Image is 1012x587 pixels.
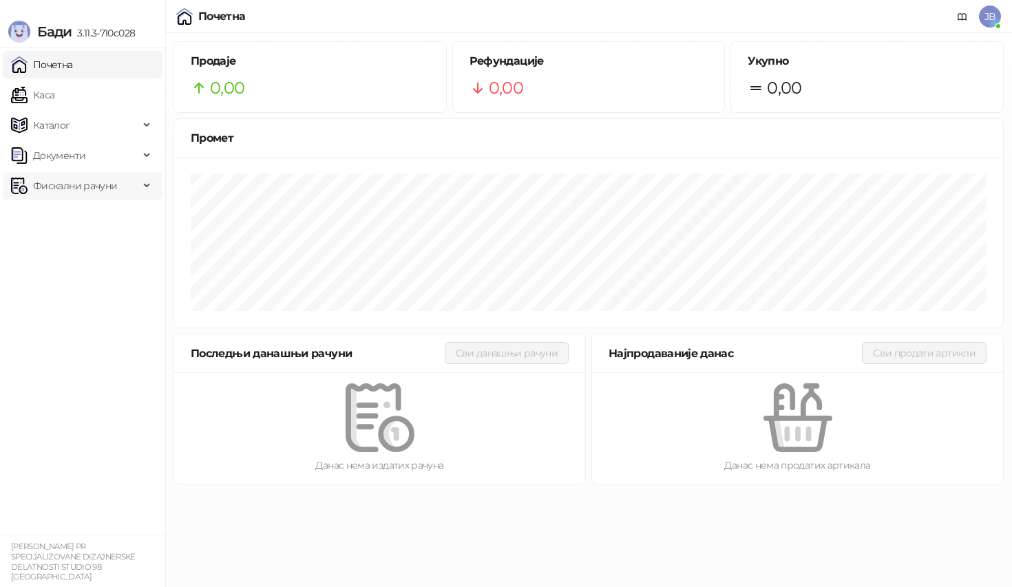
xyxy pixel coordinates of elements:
[210,75,244,101] span: 0,00
[11,81,54,109] a: Каса
[191,53,430,70] h5: Продаје
[11,542,136,581] small: [PERSON_NAME] PR SPECIJALIZOVANE DIZAJNERSKE DELATNOSTI STUDIO 98 [GEOGRAPHIC_DATA]
[470,53,708,70] h5: Рефундације
[191,129,987,147] div: Промет
[609,345,862,362] div: Најпродаваније данас
[767,75,801,101] span: 0,00
[33,172,117,200] span: Фискални рачуни
[191,345,445,362] div: Последњи данашњи рачуни
[614,458,981,473] div: Данас нема продатих артикала
[33,142,85,169] span: Документи
[489,75,523,101] span: 0,00
[979,6,1001,28] span: JB
[8,21,30,43] img: Logo
[11,51,73,78] a: Почетна
[196,458,563,473] div: Данас нема издатих рачуна
[33,111,70,139] span: Каталог
[37,23,72,40] span: Бади
[198,11,246,22] div: Почетна
[445,342,569,364] button: Сви данашњи рачуни
[951,6,973,28] a: Документација
[748,53,987,70] h5: Укупно
[862,342,987,364] button: Сви продати артикли
[72,27,135,39] span: 3.11.3-710c028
